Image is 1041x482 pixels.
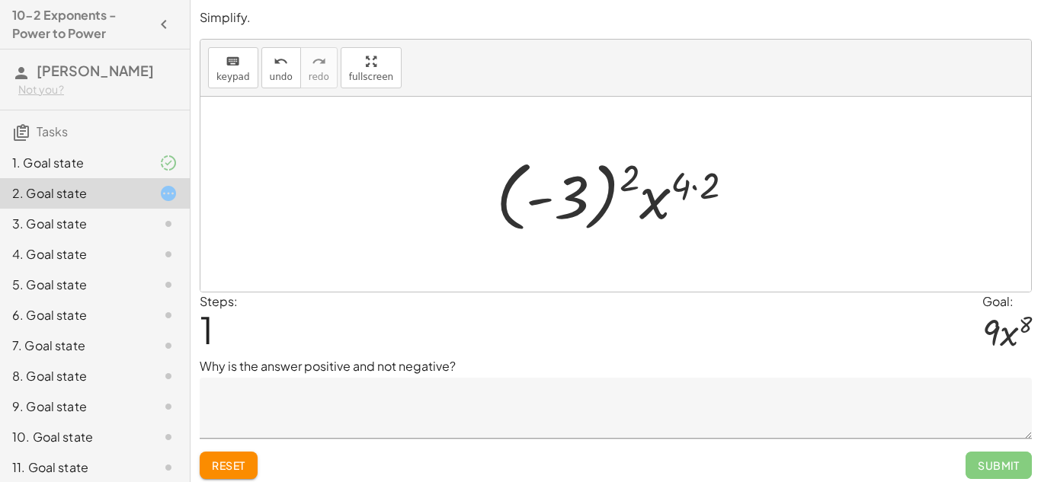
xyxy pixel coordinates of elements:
[200,452,258,479] button: Reset
[159,154,178,172] i: Task finished and part of it marked as correct.
[200,306,213,353] span: 1
[159,306,178,324] i: Task not started.
[12,184,135,203] div: 2. Goal state
[341,47,402,88] button: fullscreen
[200,293,238,309] label: Steps:
[270,72,293,82] span: undo
[300,47,338,88] button: redoredo
[226,53,240,71] i: keyboard
[159,184,178,203] i: Task started.
[12,6,150,43] h4: 10-2 Exponents - Power to Power
[208,47,258,88] button: keyboardkeypad
[12,397,135,416] div: 9. Goal state
[982,292,1032,311] div: Goal:
[12,215,135,233] div: 3. Goal state
[18,82,178,97] div: Not you?
[159,215,178,233] i: Task not started.
[12,458,135,477] div: 11. Goal state
[200,9,1032,27] p: Simplify.
[12,306,135,324] div: 6. Goal state
[12,337,135,355] div: 7. Goal state
[159,367,178,385] i: Task not started.
[159,458,178,477] i: Task not started.
[159,397,178,416] i: Task not started.
[37,123,68,139] span: Tasks
[12,367,135,385] div: 8. Goal state
[12,428,135,446] div: 10. Goal state
[274,53,288,71] i: undo
[200,357,1032,375] p: Why is the answer positive and not negative?
[12,154,135,172] div: 1. Goal state
[312,53,326,71] i: redo
[12,245,135,263] div: 4. Goal state
[261,47,301,88] button: undoundo
[159,428,178,446] i: Task not started.
[159,337,178,355] i: Task not started.
[216,72,250,82] span: keypad
[349,72,393,82] span: fullscreen
[159,245,178,263] i: Task not started.
[212,458,245,472] span: Reset
[37,62,154,79] span: [PERSON_NAME]
[159,276,178,294] i: Task not started.
[12,276,135,294] div: 5. Goal state
[309,72,329,82] span: redo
